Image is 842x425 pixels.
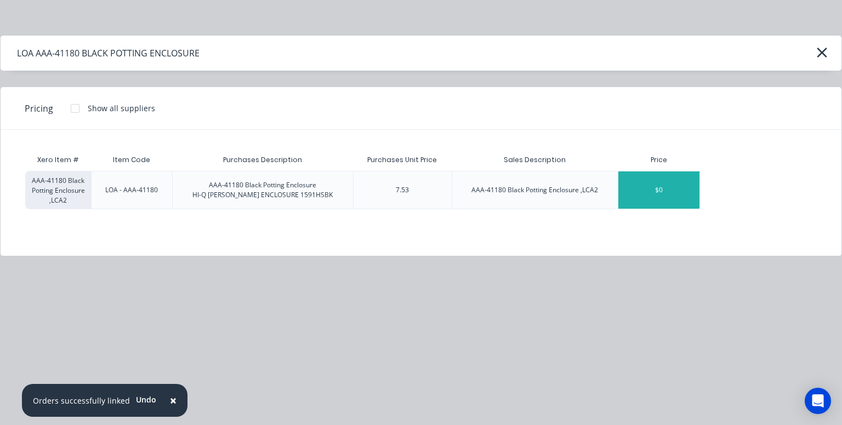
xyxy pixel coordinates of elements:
span: × [170,393,177,408]
div: 7.53 [396,185,409,195]
div: AAA-41180 Black Potting Enclosure ,LCA2 [471,185,598,195]
div: Price [618,149,700,171]
div: Open Intercom Messenger [805,388,831,414]
div: AAA-41180 Black Potting Enclosure HI-Q [PERSON_NAME] ENCLOSURE 1591HSBK [192,180,333,200]
button: Undo [130,391,162,407]
span: Pricing [25,102,53,115]
div: Xero Item # [25,149,91,171]
div: Item Code [104,146,159,174]
div: Sales Description [495,146,574,174]
button: Close [159,387,187,413]
div: $0 [618,171,699,209]
div: Purchases Description [214,146,311,174]
div: Orders successfully linked [33,395,130,406]
div: LOA AAA-41180 BLACK POTTING ENCLOSURE [17,47,200,60]
div: Purchases Unit Price [359,146,446,174]
div: LOA - AAA-41180 [105,185,158,195]
div: Show all suppliers [88,102,155,114]
div: AAA-41180 Black Potting Enclosure ,LCA2 [25,171,91,209]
